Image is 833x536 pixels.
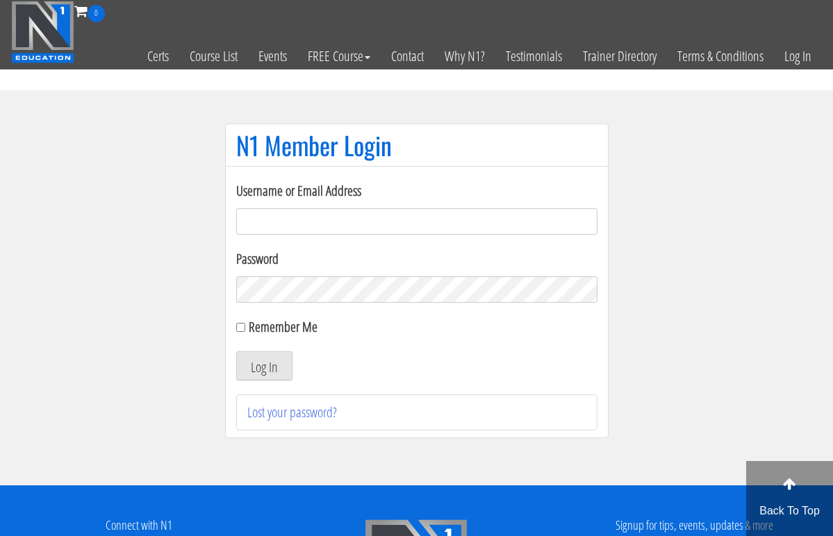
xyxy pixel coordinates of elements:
[297,22,381,90] a: FREE Course
[566,519,823,533] h4: Signup for tips, events, updates & more
[667,22,774,90] a: Terms & Conditions
[179,22,248,90] a: Course List
[137,22,179,90] a: Certs
[88,5,105,22] span: 0
[249,317,317,336] label: Remember Me
[11,1,74,63] img: n1-education
[746,503,833,519] p: Back To Top
[236,181,597,201] label: Username or Email Address
[236,131,597,159] h1: N1 Member Login
[434,22,495,90] a: Why N1?
[236,249,597,269] label: Password
[247,403,337,421] a: Lost your password?
[495,22,572,90] a: Testimonials
[236,351,292,380] button: Log In
[572,22,667,90] a: Trainer Directory
[381,22,434,90] a: Contact
[248,22,297,90] a: Events
[774,22,822,90] a: Log In
[74,1,105,20] a: 0
[10,519,267,533] h4: Connect with N1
